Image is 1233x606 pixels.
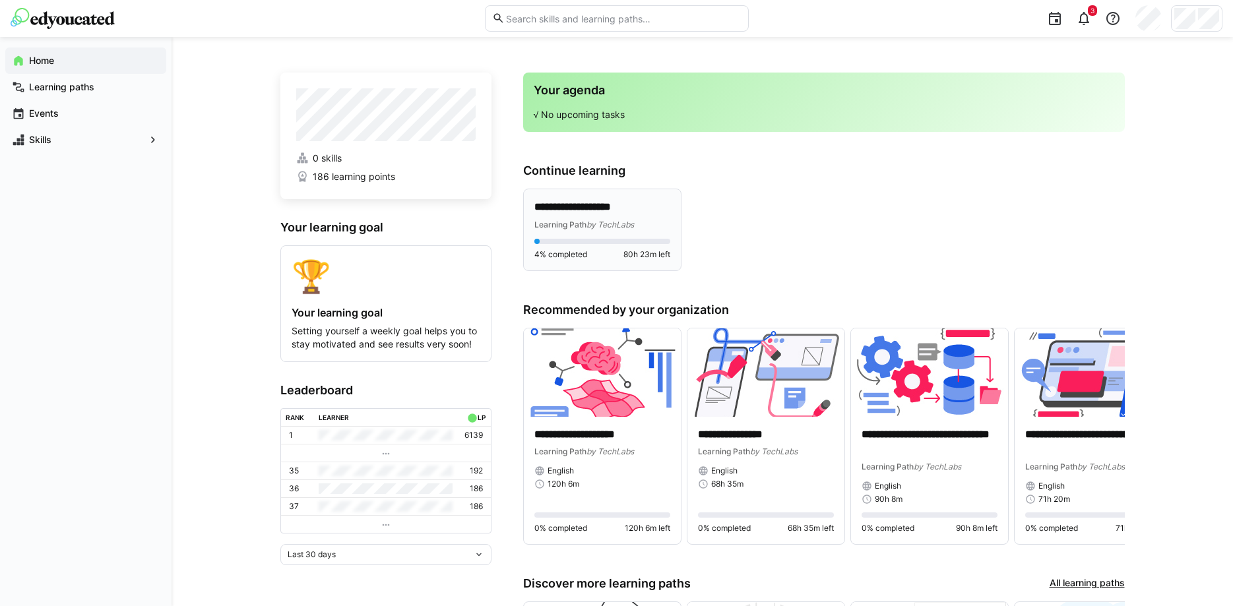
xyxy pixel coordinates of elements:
[280,383,491,398] h3: Leaderboard
[523,303,1125,317] h3: Recommended by your organization
[534,108,1114,121] p: √ No upcoming tasks
[292,324,480,351] p: Setting yourself a weekly goal helps you to stay motivated and see results very soon!
[750,446,798,456] span: by TechLabs
[313,170,395,183] span: 186 learning points
[478,413,486,421] div: LP
[470,466,483,476] p: 192
[286,413,304,421] div: Rank
[623,249,670,260] span: 80h 23m left
[1038,494,1070,504] span: 71h 20m
[289,466,299,476] p: 35
[534,523,587,533] span: 0% completed
[288,549,336,560] span: Last 30 days
[698,523,751,533] span: 0% completed
[851,328,1008,417] img: image
[548,466,574,476] span: English
[505,13,741,24] input: Search skills and learning paths…
[534,220,586,229] span: Learning Path
[289,501,299,512] p: 37
[292,306,480,319] h4: Your learning goal
[586,446,634,456] span: by TechLabs
[1025,462,1077,471] span: Learning Path
[280,220,491,235] h3: Your learning goal
[523,164,1125,178] h3: Continue learning
[292,257,480,295] div: 🏆
[1077,462,1125,471] span: by TechLabs
[296,152,476,165] a: 0 skills
[1091,7,1094,15] span: 3
[464,430,483,440] p: 6139
[862,462,914,471] span: Learning Path
[711,479,743,489] span: 68h 35m
[687,328,844,417] img: image
[875,481,901,491] span: English
[523,576,691,591] h3: Discover more learning paths
[711,466,738,476] span: English
[625,523,670,533] span: 120h 6m left
[524,328,681,417] img: image
[548,479,579,489] span: 120h 6m
[956,523,997,533] span: 90h 8m left
[862,523,914,533] span: 0% completed
[313,152,342,165] span: 0 skills
[586,220,634,229] span: by TechLabs
[289,430,293,440] p: 1
[289,483,299,494] p: 36
[788,523,834,533] span: 68h 35m left
[319,413,349,421] div: Learner
[914,462,961,471] span: by TechLabs
[1050,576,1125,591] a: All learning paths
[1015,328,1172,417] img: image
[470,501,483,512] p: 186
[698,446,750,456] span: Learning Path
[1116,523,1161,533] span: 71h 20m left
[534,446,586,456] span: Learning Path
[1038,481,1065,491] span: English
[1025,523,1078,533] span: 0% completed
[534,249,587,260] span: 4% completed
[875,494,902,504] span: 90h 8m
[470,483,483,494] p: 186
[534,83,1114,98] h3: Your agenda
